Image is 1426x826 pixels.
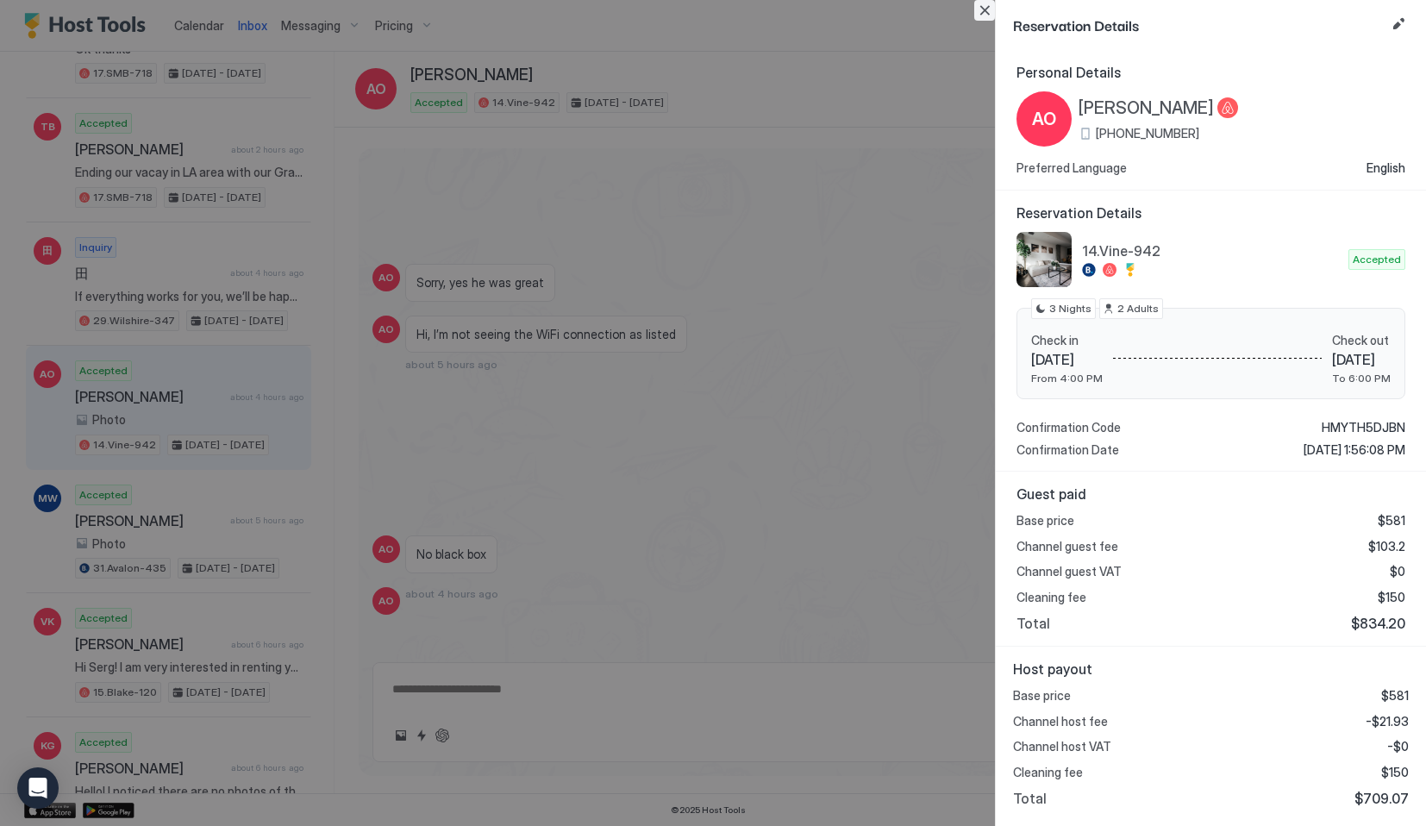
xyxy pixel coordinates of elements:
span: Base price [1013,688,1071,704]
span: Channel host VAT [1013,739,1111,754]
span: Guest paid [1016,485,1405,503]
span: To 6:00 PM [1332,372,1391,385]
span: Confirmation Date [1016,442,1119,458]
span: -$21.93 [1366,714,1409,729]
span: $0 [1390,564,1405,579]
span: Reservation Details [1016,204,1405,222]
span: $834.20 [1351,615,1405,632]
span: $150 [1378,590,1405,605]
span: From 4:00 PM [1031,372,1103,385]
span: Base price [1016,513,1074,529]
div: Open Intercom Messenger [17,767,59,809]
span: [PERSON_NAME] [1079,97,1214,119]
span: Accepted [1353,252,1401,267]
span: 14.Vine-942 [1082,242,1342,260]
span: $581 [1378,513,1405,529]
span: Cleaning fee [1013,765,1083,780]
span: [DATE] [1332,351,1391,368]
span: Confirmation Code [1016,420,1121,435]
span: Channel guest fee [1016,539,1118,554]
span: Cleaning fee [1016,590,1086,605]
span: 2 Adults [1117,301,1159,316]
span: 3 Nights [1049,301,1091,316]
span: Preferred Language [1016,160,1127,176]
span: Total [1016,615,1050,632]
span: -$0 [1387,739,1409,754]
span: English [1367,160,1405,176]
span: Channel host fee [1013,714,1108,729]
span: HMYTH5DJBN [1322,420,1405,435]
span: $709.07 [1354,790,1409,807]
span: $150 [1381,765,1409,780]
span: Host payout [1013,660,1409,678]
span: $581 [1381,688,1409,704]
span: $103.2 [1368,539,1405,554]
span: Personal Details [1016,64,1405,81]
span: Channel guest VAT [1016,564,1122,579]
span: Reservation Details [1013,14,1385,35]
span: AO [1032,106,1056,132]
div: listing image [1016,232,1072,287]
span: [DATE] [1031,351,1103,368]
button: Edit reservation [1388,14,1409,34]
span: [DATE] 1:56:08 PM [1304,442,1405,458]
span: Total [1013,790,1047,807]
span: [PHONE_NUMBER] [1096,126,1199,141]
span: Check out [1332,333,1391,348]
span: Check in [1031,333,1103,348]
